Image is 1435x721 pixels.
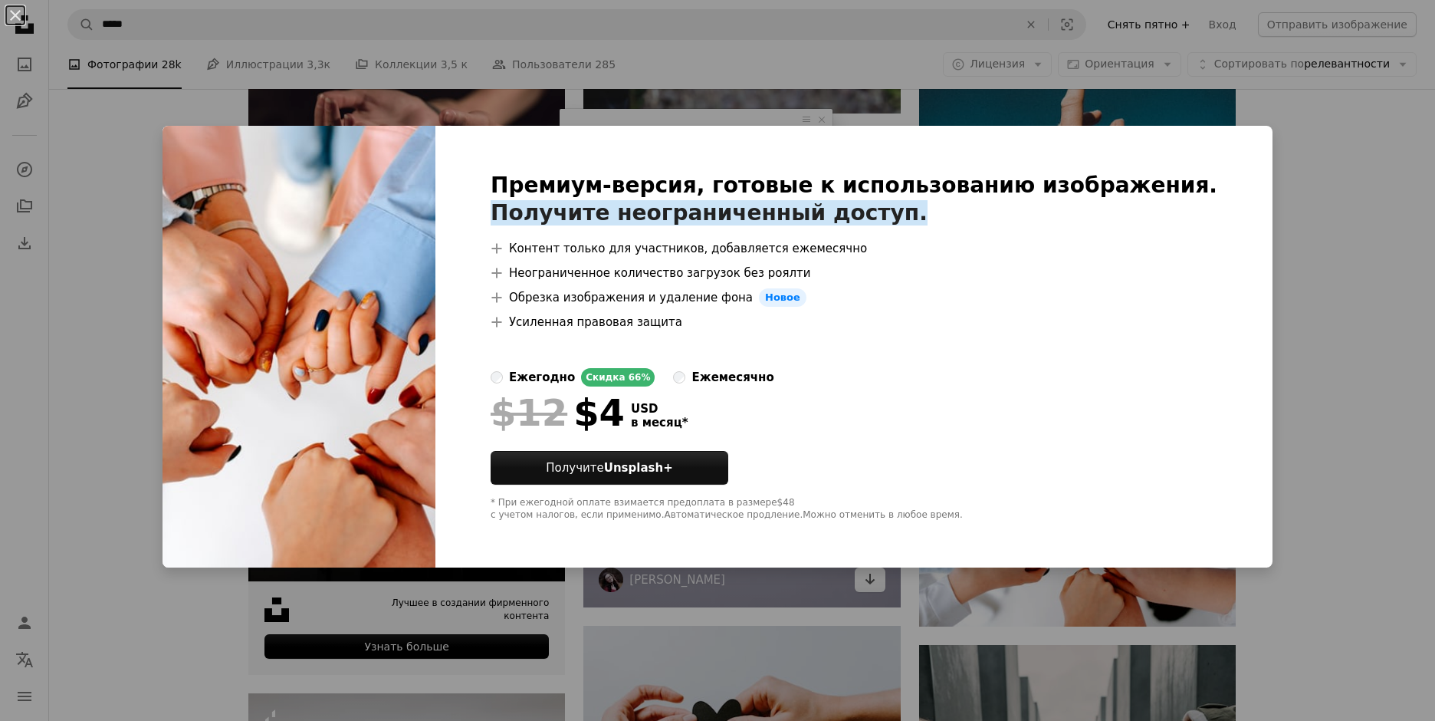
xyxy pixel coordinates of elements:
[586,372,650,383] ya-tr-span: Скидка 66%
[546,461,604,475] ya-tr-span: Получите
[491,451,728,485] button: ПолучитеUnsplash+
[631,402,658,416] ya-tr-span: USD
[509,239,867,258] ya-tr-span: Контент только для участников, добавляется ежемесячно
[491,393,567,433] span: $12
[491,173,1217,198] ya-tr-span: Премиум-версия, готовые к использованию изображения.
[491,497,777,508] ya-tr-span: * При ежегодной оплате взимается предоплата в размере
[604,461,673,475] ya-tr-span: Unsplash+
[509,264,811,282] ya-tr-span: Неограниченное количество загрузок без роялти
[509,288,753,307] ya-tr-span: Обрезка изображения и удаление фона
[691,370,773,384] ya-tr-span: ежемесячно
[631,416,682,430] ya-tr-span: в месяц
[163,126,435,568] img: premium_photo-1679429321023-dff2ea455b0c
[491,200,928,226] ya-tr-span: Получите неограниченный доступ.
[509,313,682,331] ya-tr-span: Усиленная правовая защита
[777,497,795,508] ya-tr-span: $48
[491,371,503,384] input: ежегодноСкидка 66%
[491,509,665,520] ya-tr-span: с учетом налогов, если применимо.
[765,291,800,303] ya-tr-span: Новое
[665,509,803,520] ya-tr-span: Автоматическое продление.
[673,371,685,384] input: ежемесячно
[803,509,963,520] ya-tr-span: Можно отменить в любое время.
[509,370,575,384] ya-tr-span: ежегодно
[491,393,625,433] div: $4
